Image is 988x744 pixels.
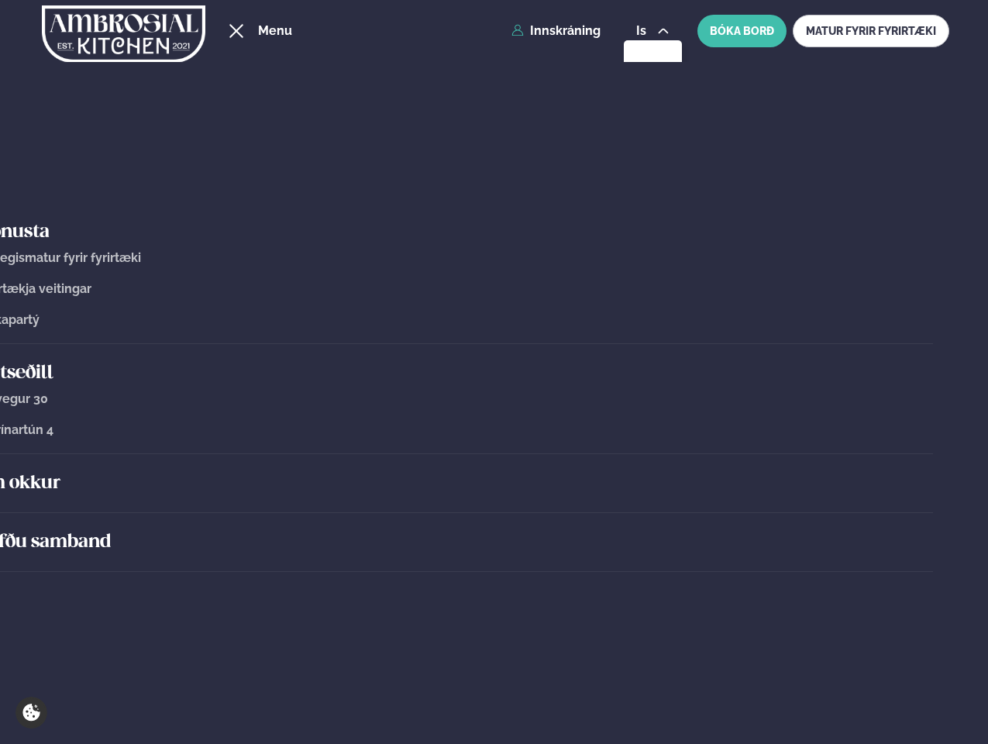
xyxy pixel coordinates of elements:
[227,22,246,40] button: hamburger
[511,24,601,38] a: Innskráning
[636,25,651,37] span: is
[624,25,682,37] button: is
[15,697,47,728] a: Cookie settings
[793,15,949,47] a: MATUR FYRIR FYRIRTÆKI
[697,15,787,47] button: BÓKA BORÐ
[42,2,205,66] img: logo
